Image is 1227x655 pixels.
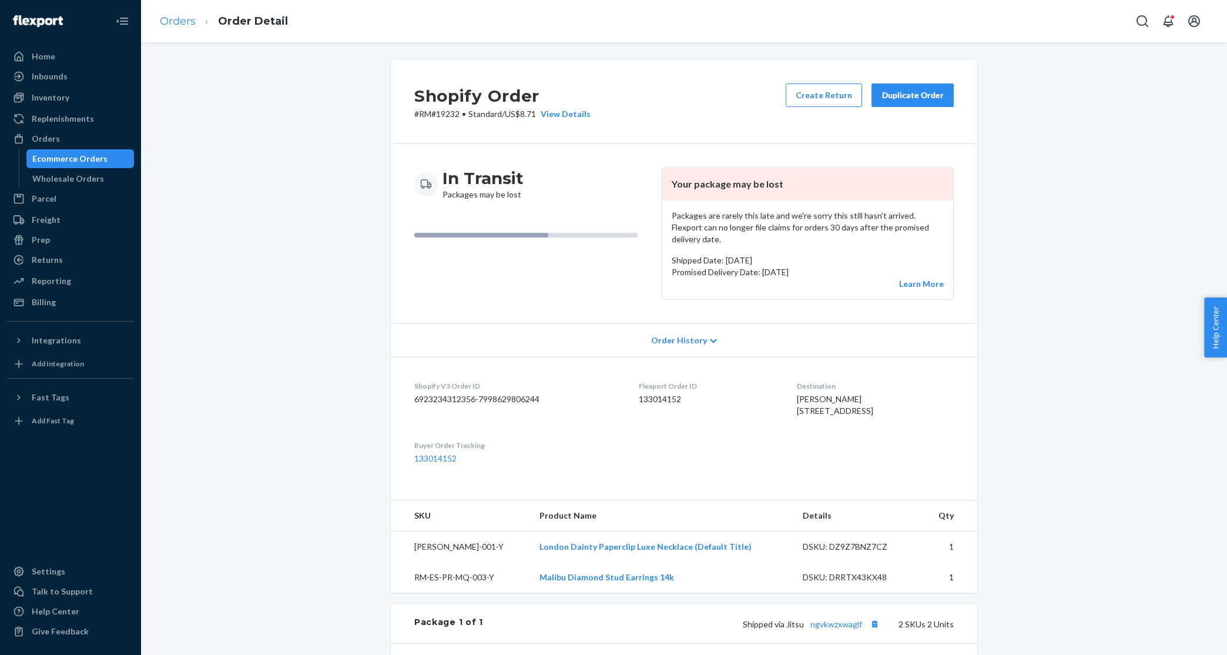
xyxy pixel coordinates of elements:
div: Replenishments [32,113,94,125]
img: Flexport logo [13,15,63,27]
div: Inventory [32,92,69,103]
div: Packages may be lost [442,168,524,200]
div: Home [32,51,55,62]
td: RM-ES-PR-MQ-003-Y [391,562,530,593]
a: Reporting [7,272,134,290]
div: DSKU: DRRTX43KX48 [803,572,913,583]
div: Returns [32,254,63,266]
th: Product Name [530,500,793,532]
div: 2 SKUs 2 Units [483,616,954,631]
a: 133014152 [414,453,457,463]
button: Duplicate Order [871,83,954,107]
th: Details [793,500,923,532]
th: SKU [391,500,530,532]
button: Copy tracking number [867,616,882,631]
a: Add Integration [7,355,134,373]
ol: breadcrumbs [150,4,297,39]
div: DSKU: DZ9Z7BNZ7CZ [803,541,913,553]
button: Open account menu [1182,9,1206,33]
div: Orders [32,133,60,145]
td: 1 [923,562,977,593]
div: Prep [32,234,50,246]
p: # RM#19232 / US$8.71 [414,108,591,120]
div: Billing [32,296,56,308]
dd: 6923234312356-7998629806244 [414,393,620,405]
button: View Details [536,108,591,120]
a: Orders [7,129,134,148]
td: 1 [923,532,977,563]
a: Orders [160,15,196,28]
a: Parcel [7,189,134,208]
a: Add Fast Tag [7,412,134,430]
dt: Shopify V3 Order ID [414,381,620,391]
a: Freight [7,210,134,229]
span: • [462,109,466,119]
span: Standard [468,109,502,119]
dt: Destination [797,381,954,391]
button: Integrations [7,331,134,350]
div: Give Feedback [32,626,89,637]
dd: 133014152 [639,393,777,405]
h3: In Transit [442,168,524,189]
div: Ecommerce Orders [32,153,108,165]
div: Add Integration [32,359,84,369]
a: Billing [7,293,134,312]
dt: Buyer Order Tracking [414,440,620,450]
div: Duplicate Order [881,89,944,101]
div: Wholesale Orders [32,173,104,185]
span: [PERSON_NAME] [STREET_ADDRESS] [797,394,873,416]
a: Learn More [899,279,944,289]
button: Open notifications [1156,9,1180,33]
th: Qty [923,500,977,532]
td: [PERSON_NAME]-001-Y [391,532,530,563]
h2: Shopify Order [414,83,591,108]
dt: Flexport Order ID [639,381,777,391]
span: Shipped via Jitsu [743,619,882,629]
div: Integrations [32,335,81,346]
a: London Dainty Paperclip Luxe Necklace (Default Title) [539,542,752,552]
a: Home [7,47,134,66]
header: Your package may be lost [662,168,953,200]
a: Help Center [7,602,134,621]
div: Package 1 of 1 [414,616,483,631]
div: Help Center [32,606,79,617]
a: Ecommerce Orders [26,149,135,168]
a: Returns [7,250,134,269]
div: Talk to Support [32,586,93,597]
a: Order Detail [218,15,288,28]
div: Parcel [32,193,56,205]
span: Order History [651,335,707,346]
p: Packages are rarely this late and we're sorry this still hasn't arrived. Flexport can no longer f... [672,210,944,245]
div: Settings [32,566,65,577]
button: Open Search Box [1131,9,1154,33]
a: Inbounds [7,67,134,86]
a: Settings [7,562,134,581]
button: Fast Tags [7,388,134,407]
a: Inventory [7,88,134,107]
button: Give Feedback [7,622,134,641]
div: Reporting [32,275,71,287]
div: Freight [32,214,61,226]
button: Help Center [1204,298,1227,357]
a: ngvkwzxwaglf [810,619,862,629]
button: Create Return [786,83,862,107]
a: Prep [7,230,134,249]
div: Inbounds [32,71,68,82]
a: Malibu Diamond Stud Earrings 14k [539,572,674,582]
p: Promised Delivery Date: [DATE] [672,266,944,278]
a: Replenishments [7,109,134,128]
button: Close Navigation [110,9,134,33]
div: Fast Tags [32,392,69,403]
a: Wholesale Orders [26,169,135,188]
a: Talk to Support [7,582,134,601]
div: Add Fast Tag [32,416,74,426]
p: Shipped Date: [DATE] [672,255,944,266]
